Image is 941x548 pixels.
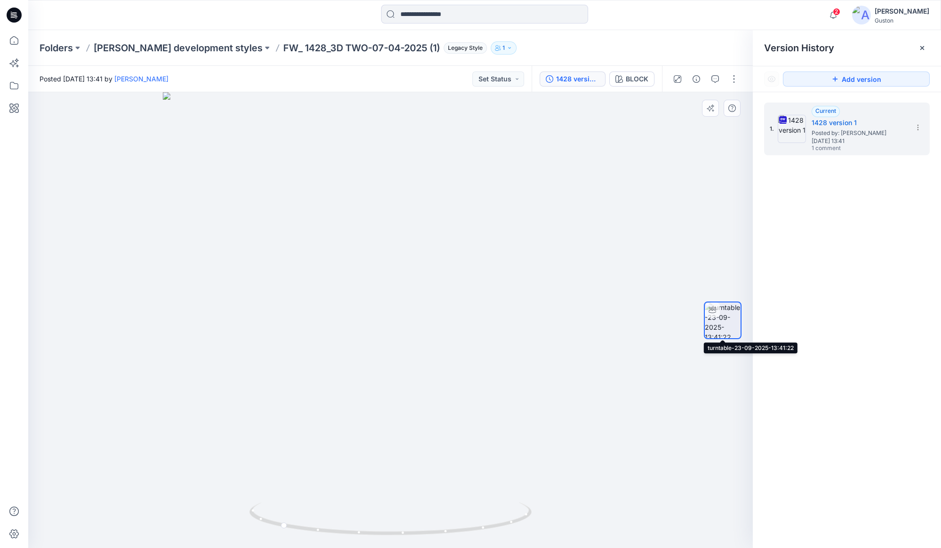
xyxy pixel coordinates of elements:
[875,17,929,24] div: Guston
[491,41,517,55] button: 1
[283,41,440,55] p: FW_ 1428_3D TWO-07-04-2025 (1)
[40,74,168,84] span: Posted [DATE] 13:41 by
[918,44,926,52] button: Close
[609,71,654,87] button: BLOCK
[444,42,487,54] span: Legacy Style
[502,43,505,53] p: 1
[689,71,704,87] button: Details
[764,42,834,54] span: Version History
[626,74,648,84] div: BLOCK
[764,71,779,87] button: Show Hidden Versions
[556,74,599,84] div: 1428 version 1
[812,128,906,138] span: Posted by: Lise Blomqvist
[114,75,168,83] a: [PERSON_NAME]
[540,71,606,87] button: 1428 version 1
[852,6,871,24] img: avatar
[778,115,806,143] img: 1428 version 1
[94,41,263,55] a: [PERSON_NAME] development styles
[783,71,930,87] button: Add version
[705,302,741,338] img: turntable-23-09-2025-13:41:22
[440,41,487,55] button: Legacy Style
[833,8,840,16] span: 2
[815,107,836,114] span: Current
[812,138,906,144] span: [DATE] 13:41
[812,117,906,128] h5: 1428 version 1
[812,145,877,152] span: 1 comment
[770,125,774,133] span: 1.
[875,6,929,17] div: [PERSON_NAME]
[40,41,73,55] a: Folders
